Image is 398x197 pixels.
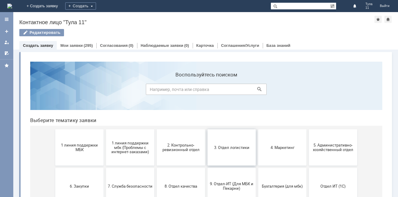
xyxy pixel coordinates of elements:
span: [PERSON_NAME]. Услуги ИТ для МБК (оформляет L1) [285,161,330,175]
button: 8. Отдел качества [131,111,180,147]
button: [PERSON_NAME]. Услуги ИТ для МБК (оформляет L1) [284,150,332,186]
div: (295) [84,43,93,48]
span: 5. Административно-хозяйственный отдел [285,86,330,95]
button: Отдел-ИТ (Офис) [81,150,129,186]
button: Это соглашение не активно! [233,150,281,186]
button: 1 линия поддержки мбк (Проблемы с интернет-заказами) [81,73,129,109]
span: Это соглашение не активно! [235,163,279,173]
button: 5. Административно-хозяйственный отдел [284,73,332,109]
span: Отдел-ИТ (Битрикс24 и CRM) [32,163,76,173]
div: Контактное лицо "Тула 11" [19,19,374,25]
button: 4. Маркетинг [233,73,281,109]
a: Мои заявки [2,37,11,47]
span: 3. Отдел логистики [184,88,229,93]
span: 9. Отдел-ИТ (Для МБК и Пекарни) [184,125,229,134]
span: 2. Контрольно-ревизионный отдел [133,86,178,95]
span: Отдел-ИТ (Офис) [82,166,127,170]
button: 3. Отдел логистики [182,73,230,109]
a: Соглашения/Услуги [221,43,259,48]
a: Наблюдаемые заявки [141,43,183,48]
span: 1 линия поддержки мбк (Проблемы с интернет-заказами) [82,84,127,97]
div: (0) [184,43,189,48]
span: Отдел ИТ (1С) [285,127,330,131]
header: Выберите тематику заявки [5,60,357,66]
a: Создать заявку [23,43,53,48]
a: Перейти на домашнюю страницу [7,4,12,8]
div: Сделать домашней страницей [384,16,392,23]
button: 9. Отдел-ИТ (Для МБК и Пекарни) [182,111,230,147]
a: База знаний [266,43,290,48]
span: Расширенный поиск [330,3,336,8]
span: 7. Служба безопасности [82,127,127,131]
button: 1 линия поддержки МБК [30,73,78,109]
label: Воспользуйтесь поиском [120,15,241,21]
span: Бухгалтерия (для мбк) [235,127,279,131]
span: Франчайзинг [184,166,229,170]
span: 8. Отдел качества [133,127,178,131]
span: 1 линия поддержки МБК [32,86,76,95]
a: Мои заявки [60,43,83,48]
span: Тула [365,2,373,6]
button: Бухгалтерия (для мбк) [233,111,281,147]
div: (0) [129,43,133,48]
input: Например, почта или справка [120,27,241,38]
span: 6. Закупки [32,127,76,131]
button: Отдел ИТ (1С) [284,111,332,147]
img: logo [7,4,12,8]
a: Согласования [100,43,128,48]
button: Франчайзинг [182,150,230,186]
button: Отдел-ИТ (Битрикс24 и CRM) [30,150,78,186]
button: 2. Контрольно-ревизионный отдел [131,73,180,109]
div: Создать [65,2,96,10]
div: Добавить в избранное [374,16,382,23]
a: Мои согласования [2,48,11,58]
button: Финансовый отдел [131,150,180,186]
span: 11 [365,6,373,10]
button: 6. Закупки [30,111,78,147]
span: Финансовый отдел [133,166,178,170]
a: Карточка [196,43,214,48]
button: 7. Служба безопасности [81,111,129,147]
span: 4. Маркетинг [235,88,279,93]
a: Создать заявку [2,27,11,36]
